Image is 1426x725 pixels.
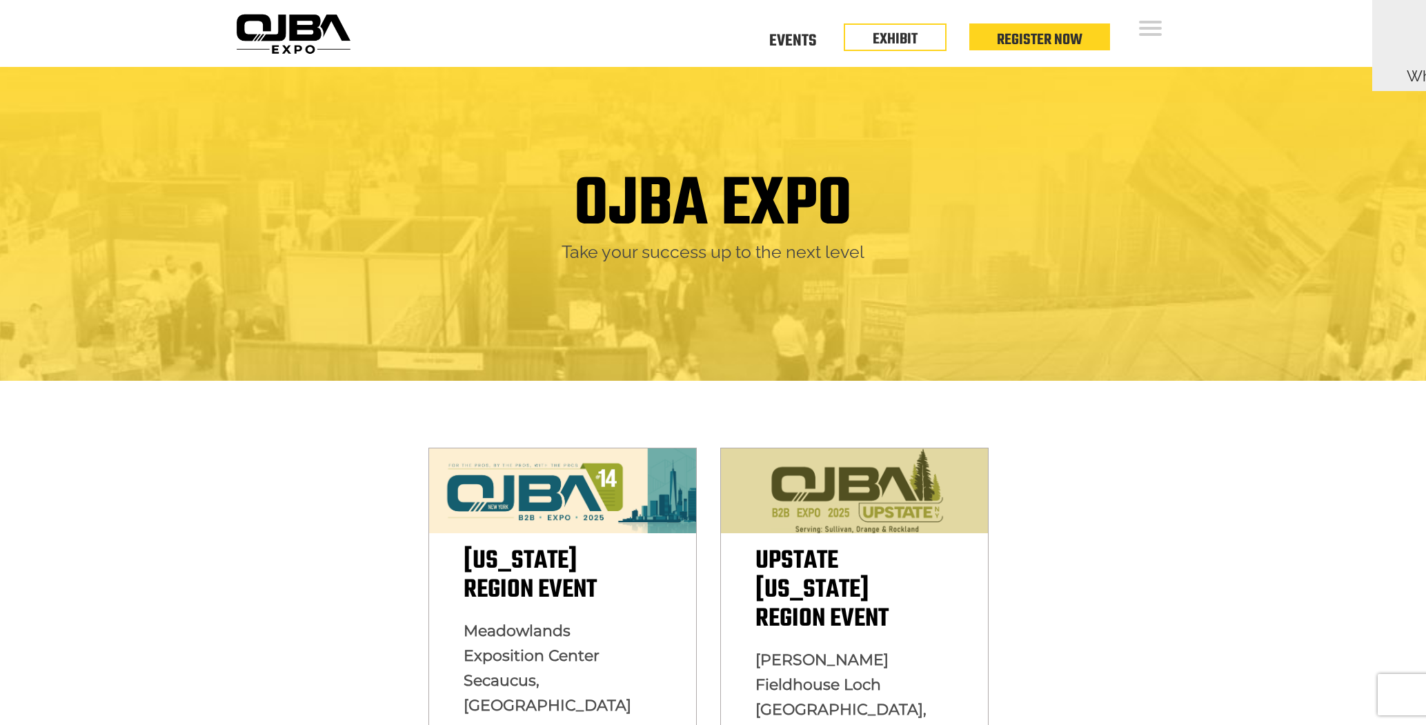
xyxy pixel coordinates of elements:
[241,241,1186,264] h2: Take your success up to the next level
[873,28,918,51] a: EXHIBIT
[464,622,631,715] span: Meadowlands Exposition Center Secaucus, [GEOGRAPHIC_DATA]
[464,542,597,610] span: [US_STATE] Region Event
[755,542,889,639] span: Upstate [US_STATE] Region Event
[997,28,1082,52] a: Register Now
[574,170,852,241] h1: OJBA EXPO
